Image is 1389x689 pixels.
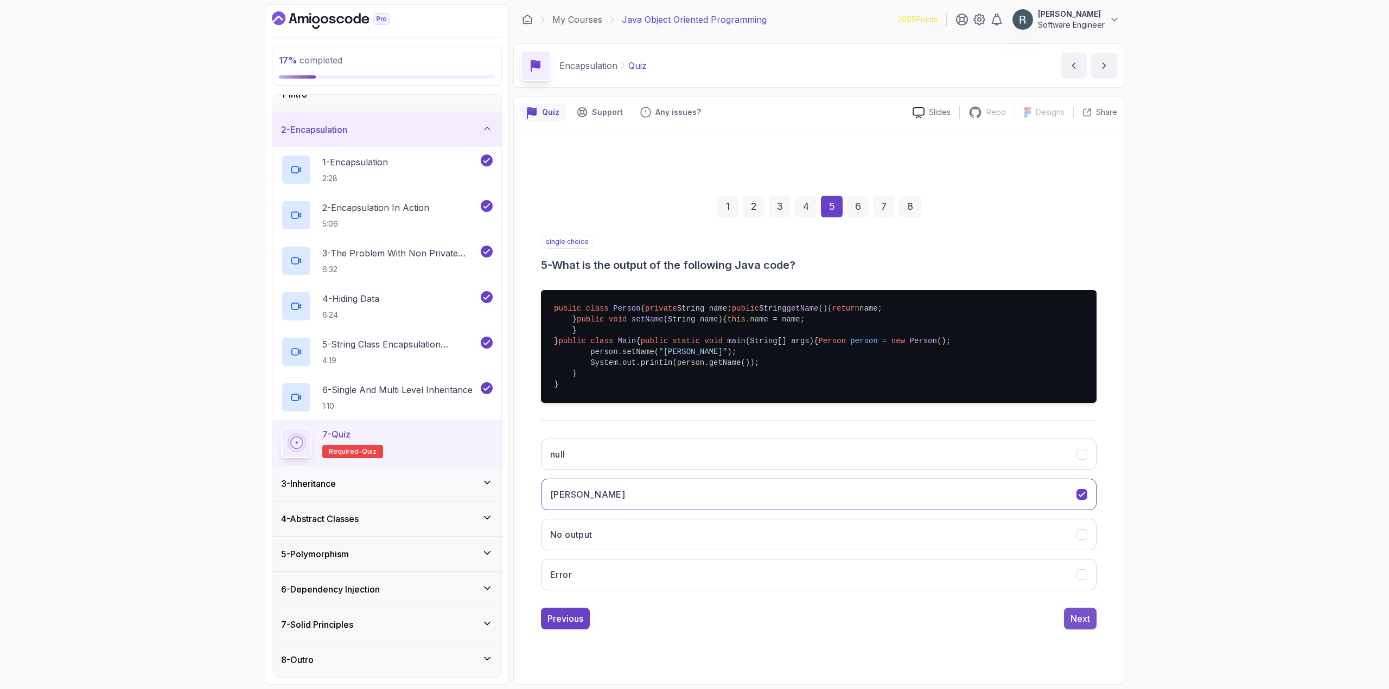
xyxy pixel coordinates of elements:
div: Previous [547,612,583,625]
span: public [558,337,585,345]
div: 4 [795,196,817,217]
span: public [732,304,759,313]
button: John [541,479,1097,510]
span: void [609,315,627,324]
p: 2095 Points [897,14,938,25]
div: 6 [847,196,869,217]
h3: 5 - Polymorphism [281,548,349,561]
p: 5:06 [322,218,429,229]
button: 8-Outro [272,642,501,677]
span: public [577,315,604,324]
button: 5-Polymorphism [272,537,501,571]
h3: 8 - Outro [281,653,314,666]
h3: 5 - What is the output of the following Java code? [541,257,1097,273]
p: Any issues? [655,107,701,118]
p: Quiz [628,59,647,72]
p: Share [1096,107,1117,118]
span: public [641,337,668,345]
p: Encapsulation [559,59,617,72]
span: = [882,337,887,345]
span: Person [909,337,936,345]
button: Previous [541,608,590,629]
div: 8 [899,196,921,217]
p: Slides [929,107,951,118]
h3: No output [550,528,592,541]
button: next content [1091,53,1117,79]
button: 3-The Problem With Non Private Fields6:32 [281,246,493,276]
span: 17 % [279,55,297,66]
button: Support button [570,104,629,121]
h3: 7 - Solid Principles [281,618,353,631]
span: private [645,304,677,313]
span: "[PERSON_NAME]" [659,347,727,356]
button: 2-Encapsulation In Action5:06 [281,200,493,230]
span: public [554,304,581,313]
a: My Courses [552,13,602,26]
button: 1-Encapsulation2:28 [281,154,493,185]
span: setName [632,315,664,324]
button: quiz button [520,104,566,121]
button: 5-String Class Encapsulation Exa,Mple4:19 [281,337,493,367]
span: () [818,304,827,313]
h3: Error [550,568,572,581]
span: Required- [329,447,362,456]
button: user profile image[PERSON_NAME]Software Engineer [1012,9,1120,30]
p: 6:32 [322,264,479,275]
span: class [586,304,609,313]
a: Dashboard [522,14,533,25]
p: 3 - The Problem With Non Private Fields [322,247,479,260]
span: Main [618,337,636,345]
p: 5 - String Class Encapsulation Exa,Mple [322,338,479,351]
button: 4-Abstract Classes [272,501,501,536]
button: No output [541,519,1097,550]
h3: 4 - Abstract Classes [281,512,359,525]
span: main [727,337,746,345]
button: Share [1073,107,1117,118]
p: 2 - Encapsulation In Action [322,201,429,214]
div: 5 [821,196,843,217]
img: user profile image [1012,9,1033,30]
p: 1 - Encapsulation [322,156,388,169]
button: Feedback button [634,104,708,121]
button: null [541,439,1097,470]
p: Support [592,107,623,118]
a: Slides [904,107,959,118]
pre: { String name; String { name; } { .name = name; } } { { (); person.setName( ); System.out.println... [541,290,1097,403]
p: Java Object Oriented Programming [622,13,767,26]
button: 3-Inheritance [272,466,501,501]
span: quiz [362,447,377,456]
a: Dashboard [272,11,415,29]
button: 6-Dependency Injection [272,572,501,607]
p: 6:24 [322,310,379,320]
p: 6 - Single And Multi Level Inheritance [322,383,473,396]
span: (String[] args) [746,337,814,345]
span: person [850,337,877,345]
button: 2-Encapsulation [272,112,501,147]
button: 7-QuizRequired-quiz [281,428,493,458]
h3: 6 - Dependency Injection [281,583,380,596]
div: 3 [769,196,791,217]
span: return [832,304,859,313]
h3: 2 - Encapsulation [281,123,347,136]
p: Designs [1036,107,1065,118]
button: 7-Solid Principles [272,607,501,642]
h3: [PERSON_NAME] [550,488,625,501]
button: 4-Hiding Data6:24 [281,291,493,321]
p: Software Engineer [1038,20,1105,30]
p: single choice [541,235,594,249]
span: Person [818,337,845,345]
button: Error [541,559,1097,590]
p: 7 - Quiz [322,428,351,441]
h3: 3 - Inheritance [281,477,336,490]
p: 4 - Hiding Data [322,292,379,305]
span: completed [279,55,342,66]
h3: null [550,448,565,461]
span: Person [613,304,640,313]
span: new [891,337,905,345]
div: 2 [743,196,764,217]
span: class [590,337,613,345]
p: Quiz [542,107,559,118]
span: static [673,337,700,345]
span: getName [787,304,819,313]
div: Next [1071,612,1090,625]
